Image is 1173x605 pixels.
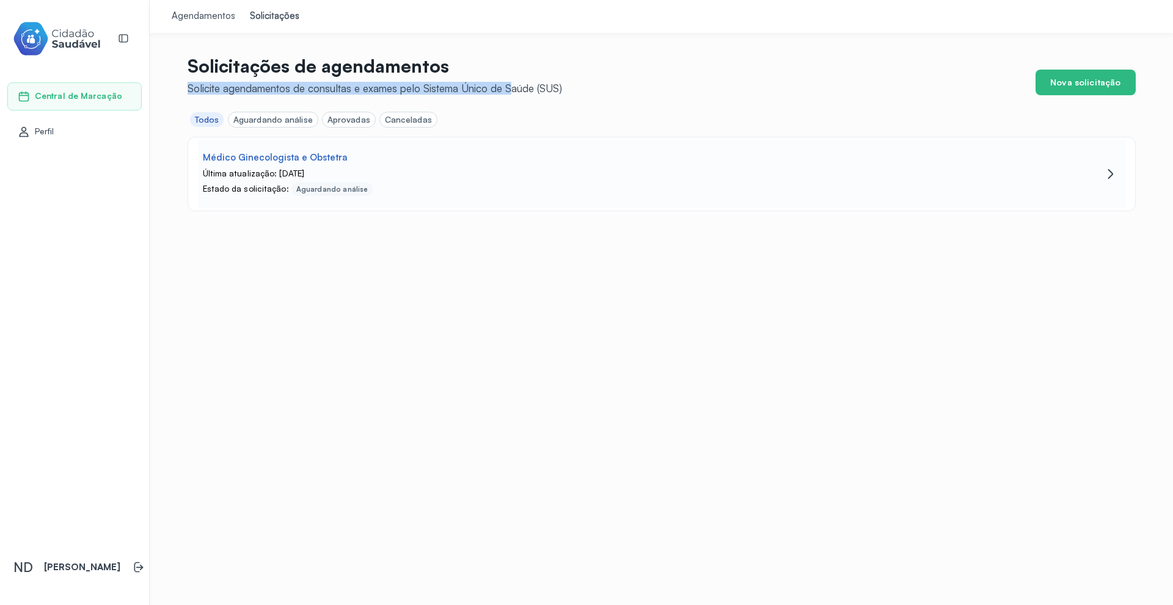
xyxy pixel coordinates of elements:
img: cidadao-saudavel-filled-logo.svg [13,20,101,58]
div: Estado da solicitação: [203,184,289,196]
p: [PERSON_NAME] [44,562,120,573]
span: ND [13,559,33,575]
button: Nova solicitação [1036,70,1135,95]
div: Agendamentos [172,10,235,23]
div: Solicitações [250,10,299,23]
p: Solicitações de agendamentos [188,55,562,77]
div: Todos [195,115,219,125]
span: Central de Marcação [35,91,122,101]
div: Médico Ginecologista e Obstetra [203,152,348,164]
a: Perfil [18,126,131,138]
div: Aguardando análise [296,185,368,194]
div: Aguardando análise [233,115,313,125]
a: Central de Marcação [18,90,131,103]
div: Aprovadas [327,115,370,125]
div: Solicite agendamentos de consultas e exames pelo Sistema Único de Saúde (SUS) [188,82,562,95]
span: Perfil [35,126,54,137]
div: Canceladas [385,115,432,125]
div: Última atualização: [DATE] [203,168,1011,179]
